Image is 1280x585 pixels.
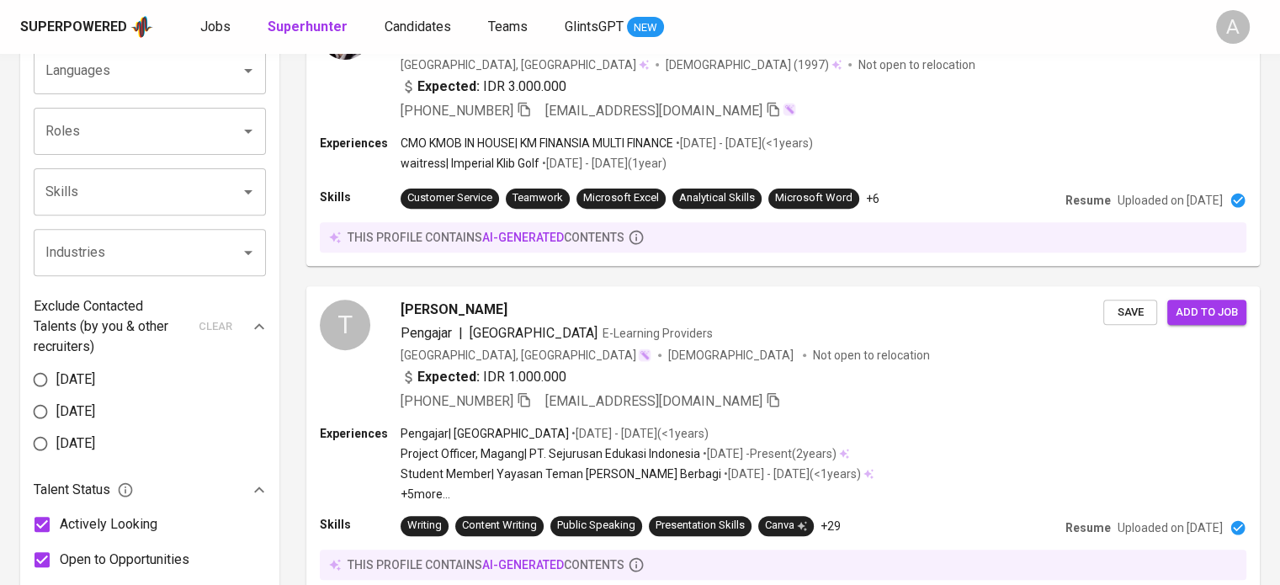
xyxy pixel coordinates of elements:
p: Experiences [320,425,401,442]
div: T [320,300,370,350]
div: (1997) [666,56,842,73]
a: Candidates [385,17,454,38]
span: Talent Status [34,480,134,500]
span: GlintsGPT [565,19,624,35]
div: Exclude Contacted Talents (by you & other recruiters)clear [34,296,266,357]
div: Content Writing [462,518,537,534]
span: [GEOGRAPHIC_DATA] [470,325,598,341]
p: Experiences [320,135,401,152]
div: Writing [407,518,442,534]
p: waitress | Imperial Klib Golf [401,155,539,172]
p: • [DATE] - [DATE] ( <1 years ) [721,465,861,482]
p: +6 [866,190,879,207]
span: [DATE] [56,370,95,390]
p: +5 more ... [401,486,874,503]
span: [PHONE_NUMBER] [401,393,513,409]
span: AI-generated [482,558,564,572]
div: Superpowered [20,18,127,37]
img: app logo [130,14,153,40]
p: Not open to relocation [858,56,975,73]
span: NEW [627,19,664,36]
span: [PHONE_NUMBER] [401,103,513,119]
a: Superpoweredapp logo [20,14,153,40]
b: Superhunter [268,19,348,35]
p: Resume [1065,519,1111,536]
img: magic_wand.svg [783,103,796,116]
a: Teams [488,17,531,38]
a: Jobs [200,17,234,38]
div: IDR 1.000.000 [401,367,566,387]
p: CMO KMOB IN HOUSE | KM FINANSIA MULTI FINANCE [401,135,673,152]
p: • [DATE] - [DATE] ( 1 year ) [539,155,667,172]
span: Save [1112,303,1149,322]
div: IDR 3.000.000 [401,77,566,97]
span: Teams [488,19,528,35]
p: Resume [1065,192,1111,209]
div: Teamwork [513,190,563,206]
a: GlintsGPT NEW [565,17,664,38]
p: Project Officer, Magang | PT. Sejurusan Edukasi Indonesia [401,445,700,462]
span: Jobs [200,19,231,35]
button: Open [236,59,260,82]
p: • [DATE] - [DATE] ( <1 years ) [569,425,709,442]
div: Customer Service [407,190,492,206]
div: Canva [765,518,807,534]
button: Save [1103,300,1157,326]
p: Pengajar | [GEOGRAPHIC_DATA] [401,425,569,442]
b: Expected: [417,367,480,387]
span: Open to Opportunities [60,550,189,570]
button: Open [236,241,260,264]
div: [GEOGRAPHIC_DATA], [GEOGRAPHIC_DATA] [401,347,651,364]
span: [DEMOGRAPHIC_DATA] [668,347,796,364]
span: [EMAIL_ADDRESS][DOMAIN_NAME] [545,393,762,409]
p: Skills [320,189,401,205]
img: magic_wand.svg [638,348,651,362]
span: Actively Looking [60,514,157,534]
p: Exclude Contacted Talents (by you & other recruiters) [34,296,189,357]
span: Pengajar [401,325,452,341]
b: Expected: [417,77,480,97]
a: Superhunter [268,17,351,38]
button: Open [236,120,260,143]
p: +29 [821,518,841,534]
span: AI-generated [482,231,564,244]
div: A [1216,10,1250,44]
div: Microsoft Word [775,190,852,206]
span: [DEMOGRAPHIC_DATA] [666,56,794,73]
div: Presentation Skills [656,518,745,534]
span: E-Learning Providers [603,327,713,340]
span: [EMAIL_ADDRESS][DOMAIN_NAME] [545,103,762,119]
p: this profile contains contents [348,556,624,573]
span: | [459,323,463,343]
button: Add to job [1167,300,1246,326]
p: Uploaded on [DATE] [1118,519,1223,536]
p: • [DATE] - Present ( 2 years ) [700,445,837,462]
p: Student Member | Yayasan Teman [PERSON_NAME] Berbagi [401,465,721,482]
div: Analytical Skills [679,190,755,206]
div: Microsoft Excel [583,190,659,206]
p: Uploaded on [DATE] [1118,192,1223,209]
span: Add to job [1176,303,1238,322]
div: [GEOGRAPHIC_DATA], [GEOGRAPHIC_DATA] [401,56,649,73]
p: Skills [320,516,401,533]
button: Open [236,180,260,204]
p: this profile contains contents [348,229,624,246]
p: Not open to relocation [813,347,930,364]
span: Candidates [385,19,451,35]
div: Talent Status [34,473,266,507]
p: • [DATE] - [DATE] ( <1 years ) [673,135,813,152]
span: [PERSON_NAME] [401,300,507,320]
div: Public Speaking [557,518,635,534]
span: [DATE] [56,402,95,422]
span: [DATE] [56,433,95,454]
